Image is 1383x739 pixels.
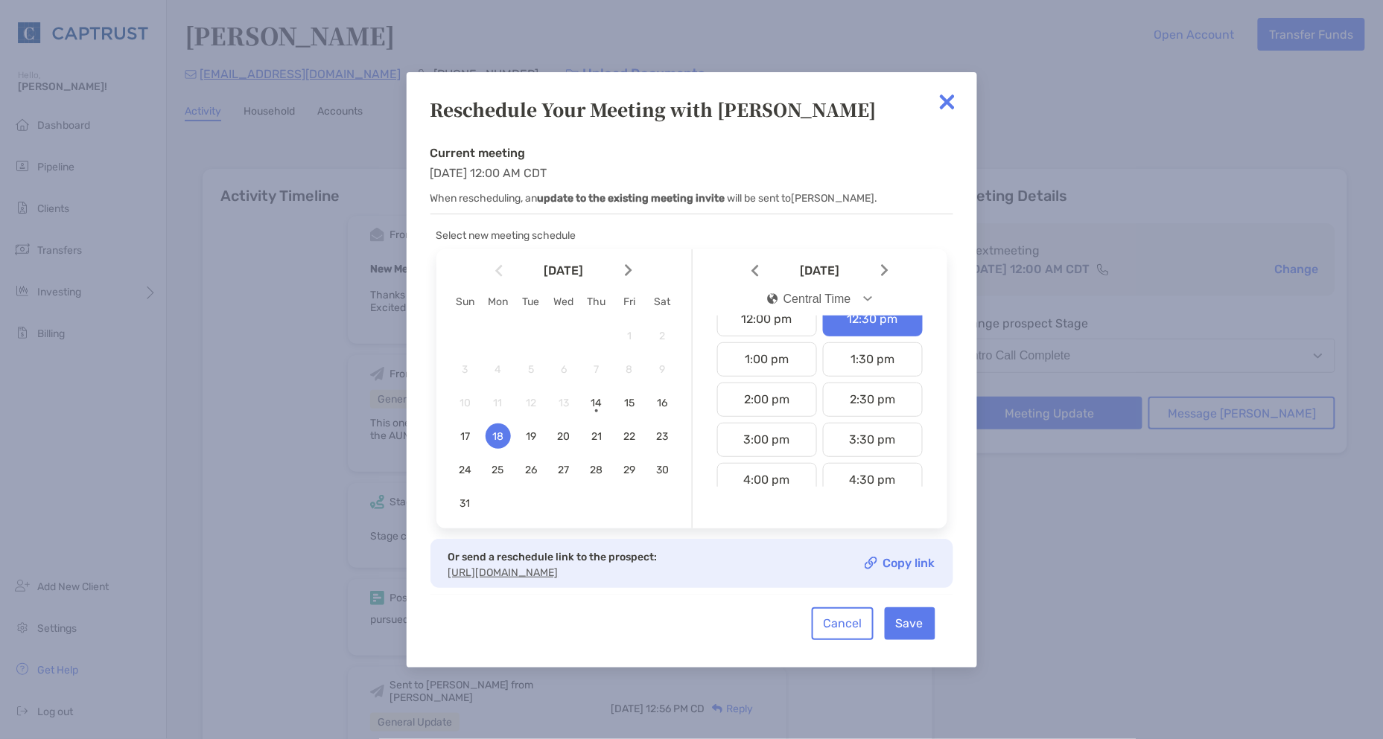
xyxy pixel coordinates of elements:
[486,363,511,376] span: 4
[547,295,580,308] div: Wed
[495,264,503,277] img: Arrow icon
[518,464,544,476] span: 26
[717,342,817,377] div: 1:00 pm
[717,302,817,336] div: 12:00 pm
[448,548,658,566] p: Or send a reschedule link to the prospect:
[515,295,547,308] div: Tue
[767,292,851,306] div: Central Time
[617,464,642,476] span: 29
[649,430,675,443] span: 23
[625,264,632,277] img: Arrow icon
[453,497,478,510] span: 31
[482,295,515,308] div: Mon
[538,192,725,205] b: update to the existing meeting invite
[430,96,953,122] div: Reschedule Your Meeting with [PERSON_NAME]
[584,430,609,443] span: 21
[865,557,877,569] img: Copy link icon
[881,264,888,277] img: Arrow icon
[486,430,511,443] span: 18
[506,264,622,277] span: [DATE]
[518,430,544,443] span: 19
[649,464,675,476] span: 30
[518,363,544,376] span: 5
[885,607,935,640] button: Save
[767,293,778,304] img: icon
[812,607,874,640] button: Cancel
[486,464,511,476] span: 25
[613,295,646,308] div: Fri
[649,330,675,342] span: 2
[584,464,609,476] span: 28
[717,463,817,497] div: 4:00 pm
[823,342,923,377] div: 1:30 pm
[551,363,576,376] span: 6
[617,363,642,376] span: 8
[430,146,953,214] div: [DATE] 12:00 AM CDT
[865,557,935,569] a: Copy link
[453,397,478,409] span: 10
[430,146,953,160] h4: Current meeting
[518,397,544,409] span: 12
[617,430,642,443] span: 22
[584,363,609,376] span: 7
[617,397,642,409] span: 15
[551,397,576,409] span: 13
[584,397,609,409] span: 14
[762,264,878,277] span: [DATE]
[717,423,817,457] div: 3:00 pm
[453,430,478,443] span: 17
[453,464,478,476] span: 24
[649,397,675,409] span: 16
[430,189,953,208] p: When rescheduling, an will be sent to [PERSON_NAME] .
[551,430,576,443] span: 20
[453,363,478,376] span: 3
[932,87,962,117] img: close modal icon
[823,423,923,457] div: 3:30 pm
[823,383,923,417] div: 2:30 pm
[751,264,759,277] img: Arrow icon
[646,295,678,308] div: Sat
[617,330,642,342] span: 1
[436,229,576,242] span: Select new meeting schedule
[863,296,872,301] img: Open dropdown arrow
[449,295,482,308] div: Sun
[486,397,511,409] span: 11
[717,383,817,417] div: 2:00 pm
[649,363,675,376] span: 9
[823,463,923,497] div: 4:30 pm
[580,295,613,308] div: Thu
[551,464,576,476] span: 27
[754,282,885,316] button: iconCentral Time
